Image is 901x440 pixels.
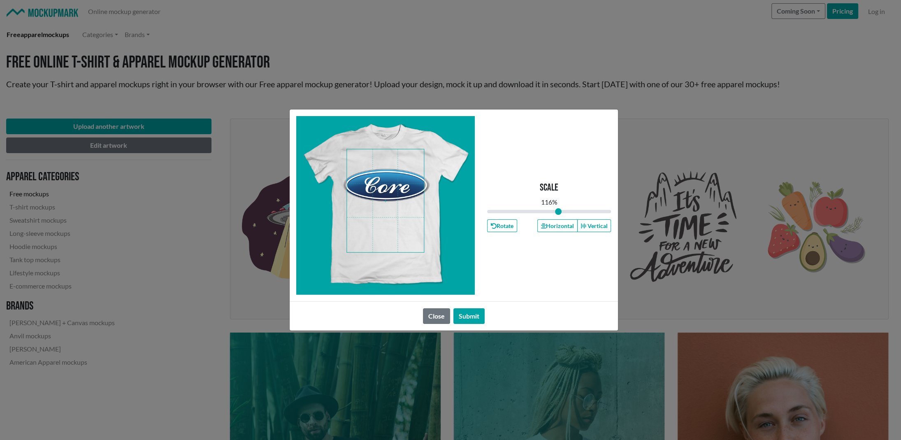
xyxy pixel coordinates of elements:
[537,219,578,232] button: Horizontal
[423,308,450,324] button: Close
[577,219,611,232] button: Vertical
[540,182,558,194] p: Scale
[541,197,557,207] div: 116 %
[453,308,485,324] button: Submit
[487,219,517,232] button: Rotate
